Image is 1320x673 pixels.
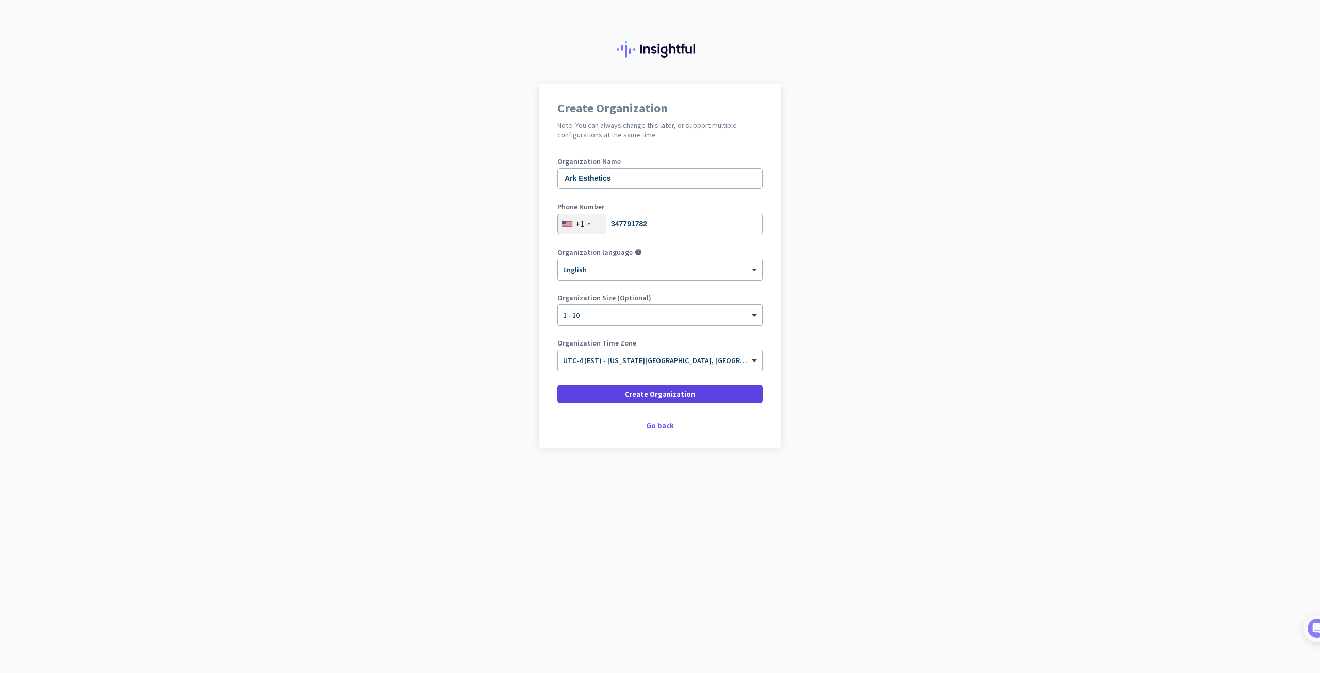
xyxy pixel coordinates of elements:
[557,294,763,301] label: Organization Size (Optional)
[625,389,695,399] span: Create Organization
[557,121,763,139] h2: Note: You can always change this later, or support multiple configurations at the same time
[557,249,633,256] label: Organization language
[557,339,763,347] label: Organization Time Zone
[557,102,763,114] h1: Create Organization
[557,385,763,403] button: Create Organization
[617,41,703,58] img: Insightful
[557,214,763,234] input: 201-555-0123
[635,249,642,256] i: help
[575,219,584,229] div: +1
[557,168,763,189] input: What is the name of your organization?
[557,422,763,429] div: Go back
[557,203,763,210] label: Phone Number
[557,158,763,165] label: Organization Name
